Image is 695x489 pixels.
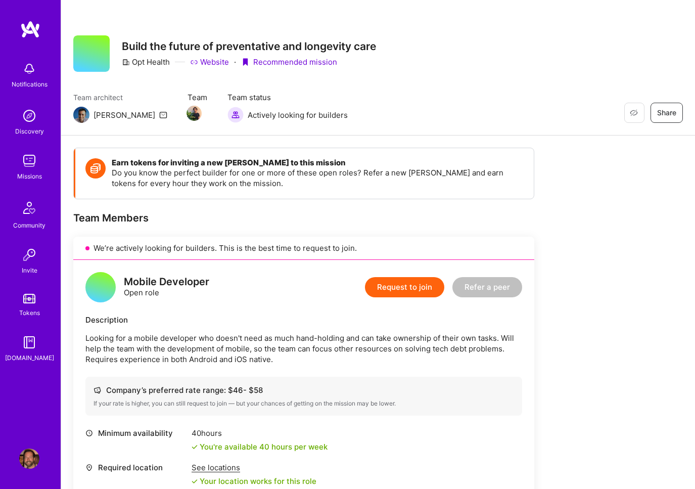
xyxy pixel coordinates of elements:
[15,126,44,137] div: Discovery
[22,265,37,276] div: Invite
[452,277,522,297] button: Refer a peer
[122,40,376,53] h3: Build the future of preventative and longevity care
[192,441,328,452] div: You're available 40 hours per week
[124,277,209,287] div: Mobile Developer
[73,107,89,123] img: Team Architect
[234,57,236,67] div: ·
[19,332,39,352] img: guide book
[122,58,130,66] i: icon CompanyGray
[94,399,514,408] div: If your rate is higher, you can still request to join — but your chances of getting on the missio...
[73,211,534,225] div: Team Members
[85,429,93,437] i: icon Clock
[657,108,676,118] span: Share
[17,449,42,469] a: User Avatar
[94,385,514,395] div: Company’s preferred rate range: $ 46 - $ 58
[241,58,249,66] i: icon PurpleRibbon
[23,294,35,303] img: tokens
[94,110,155,120] div: [PERSON_NAME]
[241,57,337,67] div: Recommended mission
[17,171,42,182] div: Missions
[192,462,316,473] div: See locations
[19,449,39,469] img: User Avatar
[188,105,201,122] a: Team Member Avatar
[19,245,39,265] img: Invite
[5,352,54,363] div: [DOMAIN_NAME]
[85,462,187,473] div: Required location
[187,106,202,121] img: Team Member Avatar
[85,158,106,179] img: Token icon
[122,57,170,67] div: Opt Health
[94,386,101,394] i: icon Cash
[248,110,348,120] span: Actively looking for builders
[192,476,316,486] div: Your location works for this role
[112,167,524,189] p: Do you know the perfect builder for one or more of these open roles? Refer a new [PERSON_NAME] an...
[190,57,229,67] a: Website
[19,307,40,318] div: Tokens
[85,315,522,325] div: Description
[227,92,348,103] span: Team status
[192,444,198,450] i: icon Check
[159,111,167,119] i: icon Mail
[19,106,39,126] img: discovery
[192,428,328,438] div: 40 hours
[85,428,187,438] div: Minimum availability
[13,220,45,231] div: Community
[85,333,522,365] p: Looking for a mobile developer who doesn't need as much hand-holding and can take ownership of th...
[19,59,39,79] img: bell
[365,277,444,297] button: Request to join
[124,277,209,298] div: Open role
[227,107,244,123] img: Actively looking for builders
[73,237,534,260] div: We’re actively looking for builders. This is the best time to request to join.
[112,158,524,167] h4: Earn tokens for inviting a new [PERSON_NAME] to this mission
[19,151,39,171] img: teamwork
[192,478,198,484] i: icon Check
[17,196,41,220] img: Community
[85,464,93,471] i: icon Location
[188,92,207,103] span: Team
[12,79,48,90] div: Notifications
[20,20,40,38] img: logo
[651,103,683,123] button: Share
[73,92,167,103] span: Team architect
[630,109,638,117] i: icon EyeClosed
